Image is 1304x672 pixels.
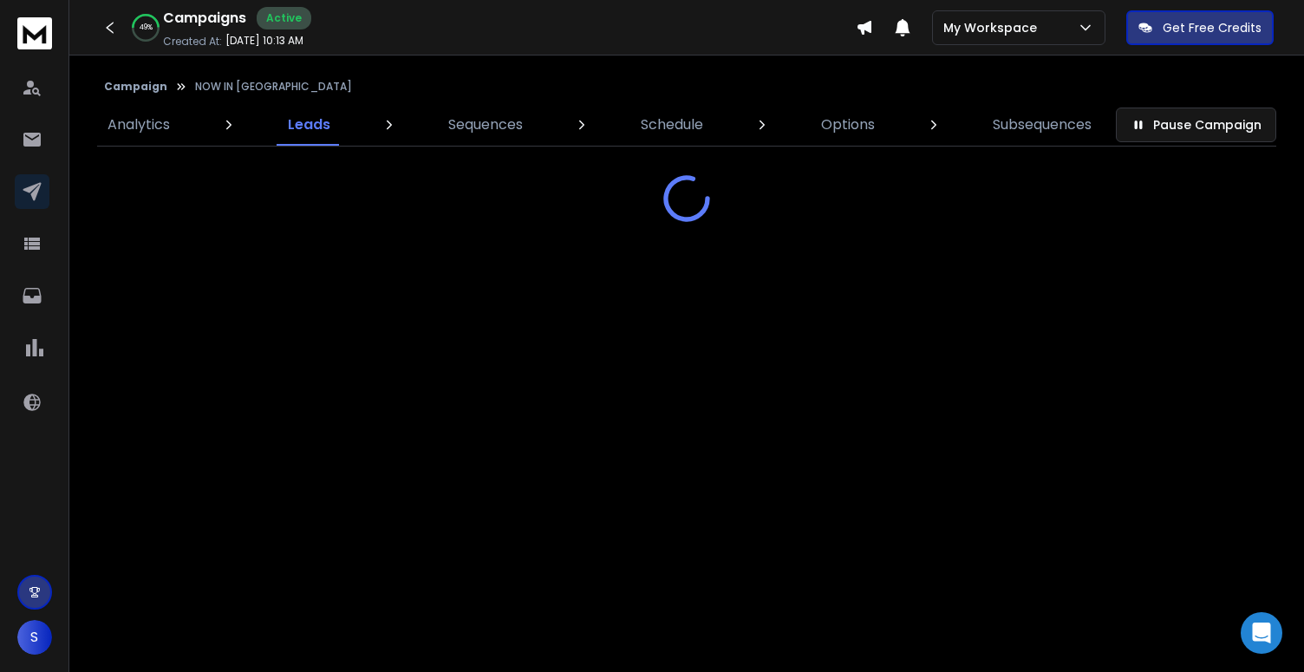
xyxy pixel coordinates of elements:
p: My Workspace [943,19,1044,36]
p: Leads [288,114,330,135]
a: Options [811,104,885,146]
p: Options [821,114,875,135]
p: Sequences [448,114,523,135]
a: Analytics [97,104,180,146]
button: S [17,620,52,655]
a: Leads [277,104,341,146]
p: NOW IN [GEOGRAPHIC_DATA] [195,80,352,94]
a: Sequences [438,104,533,146]
button: Campaign [104,80,167,94]
a: Schedule [630,104,714,146]
a: Subsequences [982,104,1102,146]
p: Subsequences [993,114,1092,135]
button: Pause Campaign [1116,108,1276,142]
p: Schedule [641,114,703,135]
div: Open Intercom Messenger [1241,612,1282,654]
p: 49 % [140,23,153,33]
h1: Campaigns [163,8,246,29]
p: Created At: [163,35,222,49]
div: Active [257,7,311,29]
p: Get Free Credits [1163,19,1262,36]
p: [DATE] 10:13 AM [225,34,303,48]
p: Analytics [108,114,170,135]
img: logo [17,17,52,49]
button: Get Free Credits [1126,10,1274,45]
